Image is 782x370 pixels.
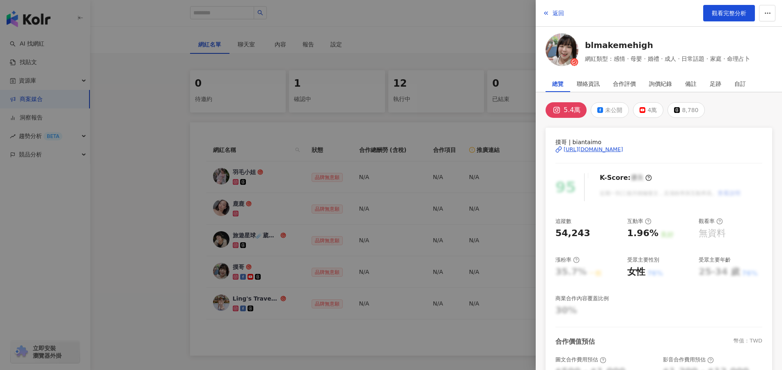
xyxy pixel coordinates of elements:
div: 足跡 [710,76,721,92]
button: 返回 [542,5,564,21]
div: 4萬 [647,104,657,116]
div: 總覽 [552,76,564,92]
button: 未公開 [591,102,629,118]
div: 未公開 [605,104,622,116]
button: 4萬 [633,102,663,118]
a: blmakemehigh [585,39,750,51]
div: 54,243 [555,227,590,240]
div: 互動率 [627,218,651,225]
span: 網紅類型：感情 · 母嬰 · 婚禮 · 成人 · 日常話題 · 家庭 · 命理占卜 [585,54,750,63]
div: 圖文合作費用預估 [555,356,606,363]
div: 漲粉率 [555,256,580,264]
div: 追蹤數 [555,218,571,225]
div: 女性 [627,266,645,278]
img: KOL Avatar [546,33,578,66]
div: K-Score : [600,173,652,182]
div: [URL][DOMAIN_NAME] [564,146,623,153]
a: 觀看完整分析 [703,5,755,21]
div: 合作價值預估 [555,337,595,346]
span: 觀看完整分析 [712,10,746,16]
div: 受眾主要年齡 [699,256,731,264]
div: 5.4萬 [564,104,580,116]
div: 聯絡資訊 [577,76,600,92]
div: 商業合作內容覆蓋比例 [555,295,609,302]
div: 合作評價 [613,76,636,92]
a: KOL Avatar [546,33,578,69]
div: 觀看率 [699,218,723,225]
button: 5.4萬 [546,102,587,118]
div: 受眾主要性別 [627,256,659,264]
div: 1.96% [627,227,658,240]
button: 8,780 [667,102,705,118]
div: 幣值：TWD [734,337,762,346]
div: 自訂 [734,76,746,92]
div: 備註 [685,76,697,92]
div: 8,780 [682,104,698,116]
a: [URL][DOMAIN_NAME] [555,146,762,153]
span: 返回 [553,10,564,16]
span: 摸哥 | biantaimo [555,138,762,147]
div: 詢價紀錄 [649,76,672,92]
div: 無資料 [699,227,726,240]
div: 影音合作費用預估 [663,356,714,363]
